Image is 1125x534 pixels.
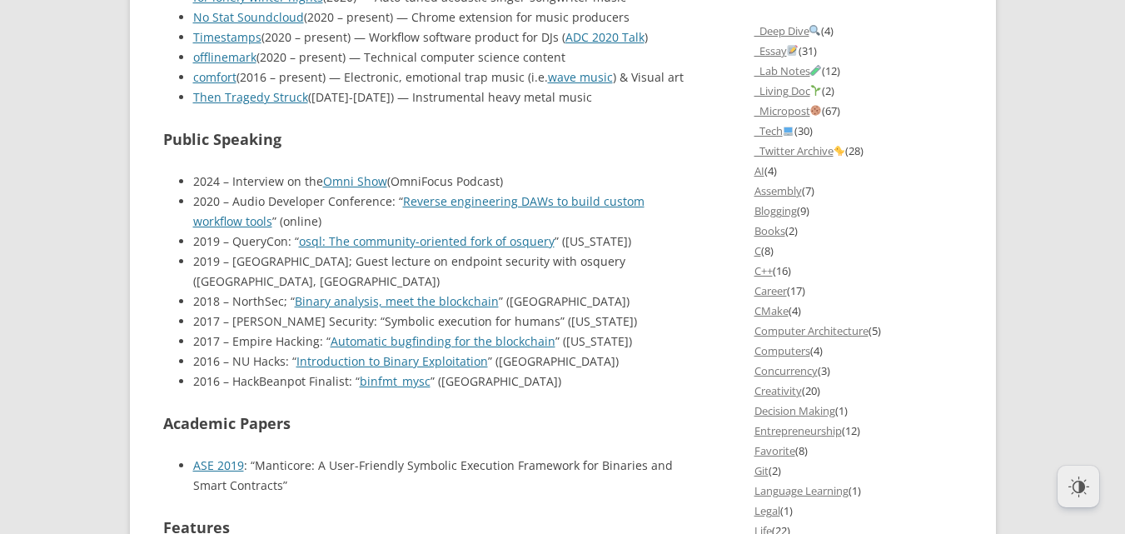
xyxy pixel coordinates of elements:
li: (5) [754,321,963,341]
img: 🍪 [810,105,821,116]
li: 2024 – Interview on the (OmniFocus Podcast) [193,172,684,192]
a: Career [754,283,787,298]
a: Binary analysis, meet the blockchain [295,293,499,309]
li: (20) [754,381,963,401]
a: Git [754,463,769,478]
li: 2016 – HackBeanpot Finalist: “ ” ([GEOGRAPHIC_DATA]) [193,372,684,392]
li: 2020 – Audio Developer Conference: “ ” (online) [193,192,684,232]
li: 2017 – [PERSON_NAME] Security: “Symbolic execution for humans” ([US_STATE]) [193,312,684,332]
a: Assembly [754,183,802,198]
li: : “Manticore: A User-Friendly Symbolic Execution Framework for Binaries and Smart Contracts” [193,456,684,496]
li: (9) [754,201,963,221]
a: Books [754,223,785,238]
li: 2016 – NU Hacks: “ ” ([GEOGRAPHIC_DATA]) [193,352,684,372]
h2: Public Speaking [163,127,684,152]
a: No Stat Soundcloud [193,9,304,25]
a: ASE 2019 [193,457,244,473]
li: (16) [754,261,963,281]
a: Computer Architecture [754,323,869,338]
a: Language Learning [754,483,849,498]
li: (28) [754,141,963,161]
a: Concurrency [754,363,818,378]
a: Decision Making [754,403,835,418]
a: Favorite [754,443,795,458]
li: (8) [754,241,963,261]
a: _Living Doc [754,83,823,98]
img: 🐤 [834,145,844,156]
li: (12) [754,61,963,81]
a: ADC 2020 Talk [565,29,645,45]
a: Omni Show [323,173,387,189]
a: Timestamps [193,29,261,45]
a: CMake [754,303,789,318]
li: (2) [754,221,963,241]
a: _Twitter Archive [754,143,846,158]
img: 📝 [787,45,798,56]
a: Computers [754,343,810,358]
img: 💻 [783,125,794,136]
a: _Deep Dive [754,23,822,38]
a: offlinemark [193,49,256,65]
li: (2) [754,81,963,101]
img: 🌱 [810,85,821,96]
li: (3) [754,361,963,381]
li: (67) [754,101,963,121]
a: Creativity [754,383,802,398]
li: (1) [754,501,963,521]
li: (2020 – present) — Chrome extension for music producers [193,7,684,27]
a: Entrepreneurship [754,423,842,438]
img: 🔍 [809,25,820,36]
a: C [754,243,761,258]
li: (4) [754,301,963,321]
li: (31) [754,41,963,61]
li: 2017 – Empire Hacking: “ ” ([US_STATE]) [193,332,684,352]
a: Introduction to Binary Exploitation [296,353,488,369]
li: 2018 – NorthSec; “ ” ([GEOGRAPHIC_DATA]) [193,292,684,312]
li: (1) [754,401,963,421]
a: Automatic bugfinding for the blockchain [331,333,555,349]
h2: Academic Papers [163,412,684,436]
li: 2019 – [GEOGRAPHIC_DATA]; Guest lecture on endpoint security with osquery ([GEOGRAPHIC_DATA], [GE... [193,252,684,292]
li: (4) [754,341,963,361]
a: _Lab Notes [754,63,823,78]
li: (8) [754,441,963,461]
a: osql: The community-oriented fork of osquery [299,233,555,249]
a: C++ [754,263,773,278]
img: 🧪 [810,65,821,76]
a: Blogging [754,203,797,218]
a: AI [754,163,764,178]
a: _Micropost [754,103,823,118]
li: (2) [754,461,963,481]
a: binfmt_mysc [360,373,431,389]
li: (1) [754,481,963,501]
li: (17) [754,281,963,301]
a: _Tech [754,123,795,138]
li: (2020 – present) — Technical computer science content [193,47,684,67]
a: Reverse engineering DAWs to build custom workflow tools [193,193,645,229]
a: comfort [193,69,236,85]
li: (2020 – present) — Workflow software product for DJs ( ) [193,27,684,47]
a: Then Tragedy Struck [193,89,308,105]
li: (2016 – present) — Electronic, emotional trap music (i.e. ) & Visual art [193,67,684,87]
li: (4) [754,161,963,181]
a: Legal [754,503,780,518]
li: (30) [754,121,963,141]
a: _Essay [754,43,799,58]
li: (7) [754,181,963,201]
a: wave music [548,69,613,85]
li: (12) [754,421,963,441]
li: (4) [754,21,963,41]
li: 2019 – QueryCon: “ ” ([US_STATE]) [193,232,684,252]
li: ([DATE]-[DATE]) — Instrumental heavy metal music [193,87,684,107]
